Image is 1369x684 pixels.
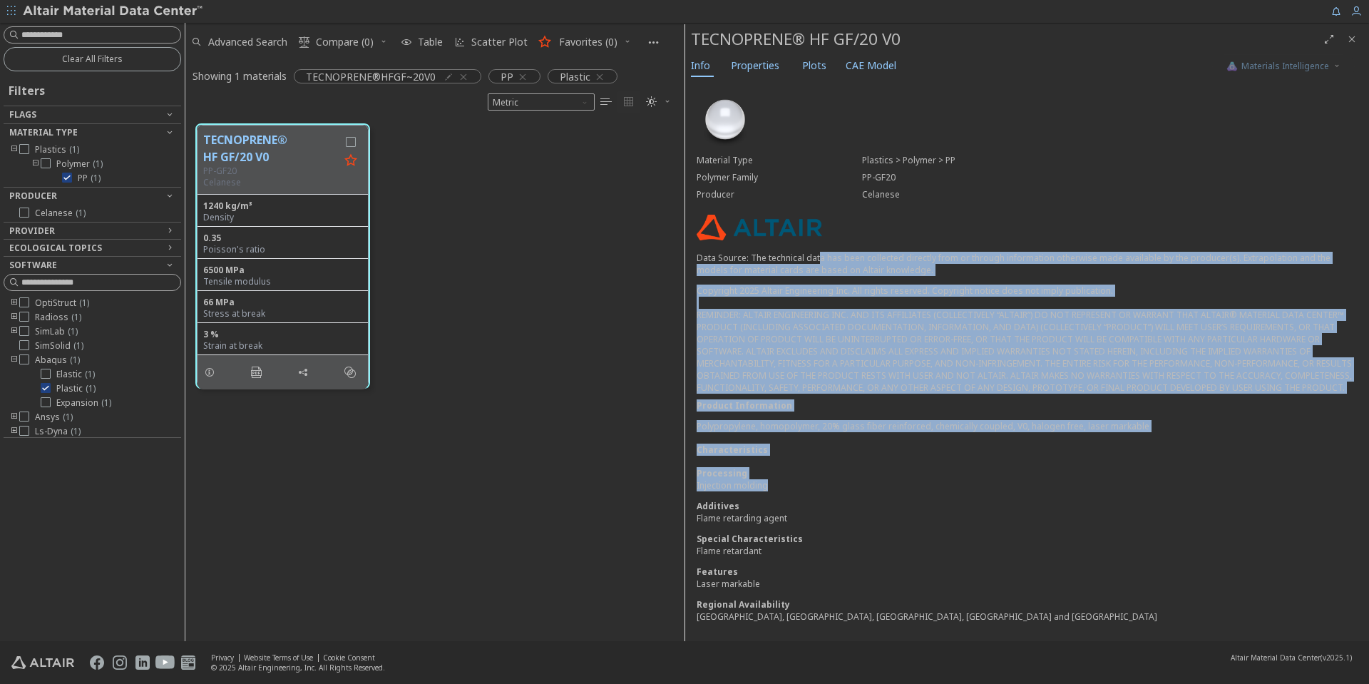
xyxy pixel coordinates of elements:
button: AI CopilotMaterials Intelligence [1212,54,1355,78]
span: ( 1 ) [93,158,103,170]
span: ( 1 ) [71,311,81,323]
span: ( 1 ) [71,425,81,437]
span: Elastic [56,369,95,380]
i: toogle group [31,158,41,170]
button: Table View [595,91,617,113]
div: Laser markable [697,578,1358,590]
span: ( 1 ) [91,172,101,184]
span: Favorites (0) [559,37,617,47]
div: TECNOPRENE® HF GF/20 V0 [691,28,1318,51]
i: toogle group [9,144,19,155]
button: Tile View [617,91,640,113]
i:  [646,96,657,108]
span: ( 1 ) [76,207,86,219]
i: toogle group [9,354,19,366]
span: Plastics [35,144,79,155]
span: PP [501,70,513,83]
img: Altair Engineering [11,656,74,669]
p: Celanese [203,177,339,188]
div: 3 % [203,329,362,340]
div: Polymer Family [697,172,862,183]
div: Product Information [697,399,1358,412]
button: Material Type [4,124,181,141]
button: Similar search [338,358,368,387]
span: PP [78,173,101,184]
span: ( 1 ) [79,297,89,309]
span: TECNOPRENE®HFGF~20V0 [306,70,436,83]
a: Website Terms of Use [244,653,313,663]
span: Expansion [56,397,111,409]
p: Polypropylene, homopolymer, 20% glass fiber reinforced, chemically coupled, V0, halogen free, las... [697,420,1358,432]
div: Stress at break [203,308,362,320]
span: Altair Material Data Center [1231,653,1321,663]
span: ( 1 ) [101,397,111,409]
button: Flags [4,106,181,123]
button: Full Screen [1318,28,1340,51]
i:  [623,96,635,108]
span: Advanced Search [208,37,287,47]
span: Celanese [35,208,86,219]
span: Clear All Filters [62,53,123,65]
button: Share [291,358,321,387]
span: Compare (0) [316,37,374,47]
div: Producer [697,189,862,200]
a: Privacy [211,653,234,663]
span: Scatter Plot [471,37,528,47]
div: Processing [697,467,1358,479]
span: Provider [9,225,55,237]
button: Details [198,358,227,387]
span: OptiStruct [35,297,89,309]
img: Altair Material Data Center [23,4,205,19]
i:  [600,96,612,108]
div: PP-GF20 [862,172,1358,183]
span: ( 1 ) [70,354,80,366]
span: ( 1 ) [86,382,96,394]
span: Info [691,54,710,77]
i: toogle group [9,326,19,337]
div: Characteristics [697,444,1358,456]
span: Plastic [56,383,96,394]
span: Polymer [56,158,103,170]
span: Flags [9,108,36,121]
div: Flame retardant [697,545,1358,557]
i: toogle group [9,312,19,323]
span: ( 1 ) [68,325,78,337]
span: Ansys [35,412,73,423]
div: Special Characteristics [697,533,1358,545]
div: Flame retarding agent [697,512,1358,524]
div: Plastics > Polymer > PP [862,155,1358,166]
button: Theme [640,91,677,113]
img: Material Type Image [697,92,754,149]
span: Material Type [9,126,78,138]
span: ( 1 ) [85,368,95,380]
div: 1240 kg/m³ [203,200,362,212]
span: Software [9,259,57,271]
div: Additives [697,500,1358,512]
div: [GEOGRAPHIC_DATA], [GEOGRAPHIC_DATA], [GEOGRAPHIC_DATA], [GEOGRAPHIC_DATA] and [GEOGRAPHIC_DATA] [697,611,1358,623]
div: Copyright 2025 Altair Engineering Inc. All rights reserved. Copyright notice does not imply publi... [697,285,1358,394]
div: PP-GF20 [203,165,339,177]
div: (v2025.1) [1231,653,1352,663]
span: ( 1 ) [73,340,83,352]
div: Filters [4,71,52,106]
i:  [299,36,310,48]
span: Abaqus [35,354,80,366]
span: Ls-Dyna [35,426,81,437]
span: SimSolid [35,340,83,352]
button: Producer [4,188,181,205]
span: Radioss [35,312,81,323]
span: SimLab [35,326,78,337]
button: PDF Download [245,358,275,387]
span: Materials Intelligence [1241,61,1329,72]
img: AI Copilot [1226,61,1238,72]
div: Density [203,212,362,223]
img: Logo - Provider [697,215,822,240]
div: Regional Availability [697,598,1358,611]
button: Provider [4,223,181,240]
i: toogle group [9,297,19,309]
div: Injection molding [697,479,1358,491]
span: Plastic [560,70,590,83]
div: Showing 1 materials [193,69,287,83]
button: Close [1340,28,1363,51]
span: Table [418,37,443,47]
